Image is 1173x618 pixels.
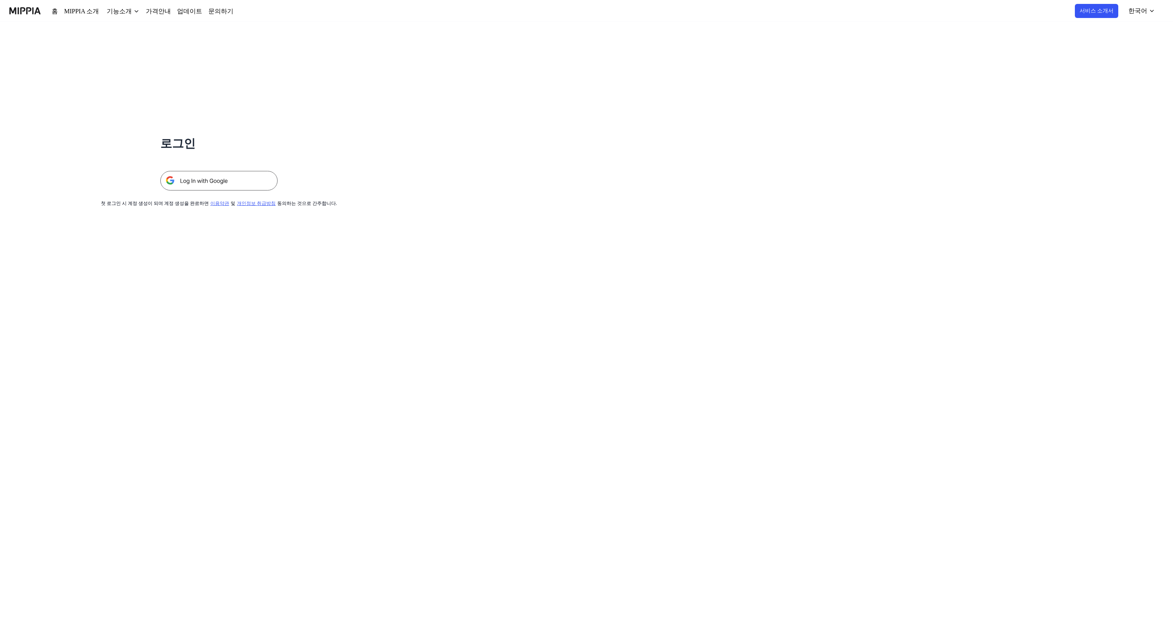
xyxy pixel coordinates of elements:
[140,7,162,16] a: 가격안내
[1129,6,1149,16] div: 한국어
[1125,3,1160,19] button: 한국어
[1082,4,1121,18] button: 서비스 소개서
[52,7,57,16] a: 홈
[212,201,228,206] a: 이용약관
[102,7,127,16] div: 기능소개
[160,135,278,152] h1: 로그인
[196,7,218,16] a: 문의하기
[235,201,267,206] a: 개인정보 취급방침
[119,200,319,207] div: 첫 로그인 시 계정 생성이 되며 계정 생성을 완료하면 및 동의하는 것으로 간주합니다.
[168,7,190,16] a: 업데이트
[160,171,278,190] img: 구글 로그인 버튼
[127,8,134,14] img: down
[63,7,96,16] a: MIPPIA 소개
[102,7,134,16] button: 기능소개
